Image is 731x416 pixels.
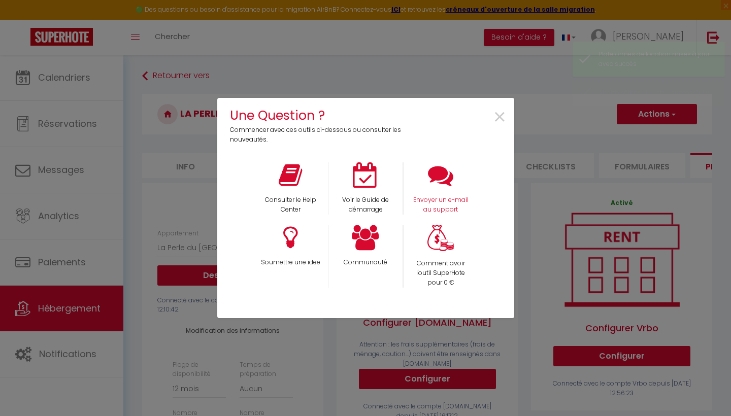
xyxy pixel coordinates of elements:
h4: Une Question ? [230,106,408,125]
p: Envoyer un e-mail au support [410,195,472,215]
p: Consulter le Help Center [259,195,321,215]
p: Comment avoir l'outil SuperHote pour 0 € [410,259,472,288]
p: Communauté [335,258,396,267]
p: Commencer avec ces outils ci-dessous ou consulter les nouveautés. [230,125,408,145]
button: Ouvrir le widget de chat LiveChat [8,4,39,34]
div: Airbnb setting updated successfully [599,88,714,98]
iframe: Chat [688,370,723,408]
p: Voir le Guide de démarrage [335,195,396,215]
span: × [493,101,507,133]
div: Plateformes de location mises à jour avec succès [599,50,714,69]
img: Money bag [427,225,454,252]
p: Soumettre une idee [259,258,321,267]
button: Close [493,106,507,129]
